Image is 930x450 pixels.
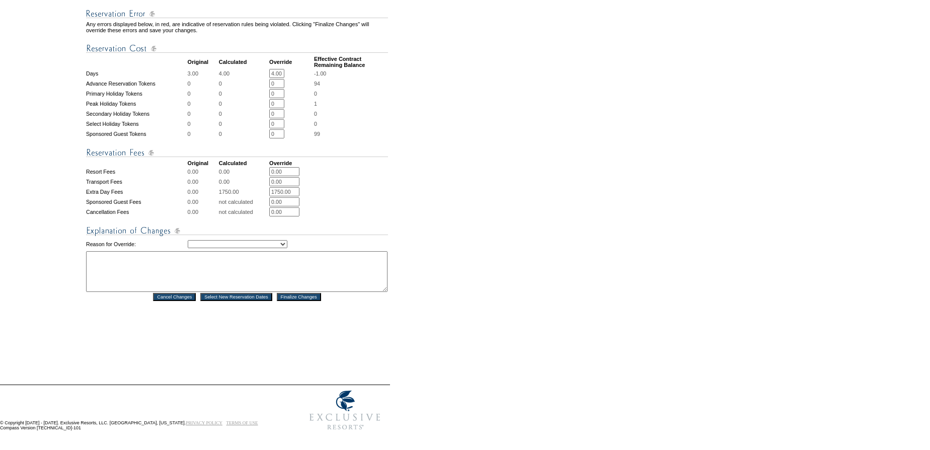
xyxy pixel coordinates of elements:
td: 0.00 [219,167,268,176]
td: Cancellation Fees [86,207,187,216]
td: 0 [188,119,218,128]
td: 0 [219,79,268,88]
a: PRIVACY POLICY [186,420,222,425]
span: 99 [314,131,320,137]
td: Secondary Holiday Tokens [86,109,187,118]
td: not calculated [219,197,268,206]
input: Cancel Changes [153,293,196,301]
td: 0.00 [219,177,268,186]
td: 0 [219,119,268,128]
td: 0.00 [188,197,218,206]
td: Sponsored Guest Tokens [86,129,187,138]
td: 0 [219,109,268,118]
img: Explanation of Changes [86,224,388,237]
img: Reservation Cost [86,42,388,55]
td: 0 [219,99,268,108]
td: Sponsored Guest Fees [86,197,187,206]
input: Finalize Changes [277,293,321,301]
td: Advance Reservation Tokens [86,79,187,88]
td: Primary Holiday Tokens [86,89,187,98]
img: Reservation Fees [86,146,388,159]
td: Extra Day Fees [86,187,187,196]
td: Calculated [219,56,268,68]
span: 0 [314,121,317,127]
td: Select Holiday Tokens [86,119,187,128]
span: 0 [314,111,317,117]
td: 4.00 [219,69,268,78]
td: Reason for Override: [86,238,187,250]
img: Reservation Errors [86,8,388,20]
td: 0 [188,129,218,138]
img: Exclusive Resorts [300,385,390,435]
td: Original [188,56,218,68]
a: TERMS OF USE [226,420,258,425]
td: Transport Fees [86,177,187,186]
td: Any errors displayed below, in red, are indicative of reservation rules being violated. Clicking ... [86,21,388,33]
td: 0 [219,89,268,98]
span: -1.00 [314,70,326,77]
td: Override [269,160,313,166]
td: 0.00 [188,177,218,186]
td: Calculated [219,160,268,166]
td: Effective Contract Remaining Balance [314,56,388,68]
td: 0 [188,89,218,98]
td: Override [269,56,313,68]
td: 1750.00 [219,187,268,196]
td: 0 [188,99,218,108]
td: 0.00 [188,167,218,176]
td: 0 [188,109,218,118]
td: Days [86,69,187,78]
td: 3.00 [188,69,218,78]
span: 94 [314,81,320,87]
td: Original [188,160,218,166]
td: Peak Holiday Tokens [86,99,187,108]
td: 0.00 [188,207,218,216]
td: 0 [219,129,268,138]
td: 0.00 [188,187,218,196]
td: not calculated [219,207,268,216]
input: Select New Reservation Dates [200,293,272,301]
span: 0 [314,91,317,97]
td: 0 [188,79,218,88]
span: 1 [314,101,317,107]
td: Resort Fees [86,167,187,176]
